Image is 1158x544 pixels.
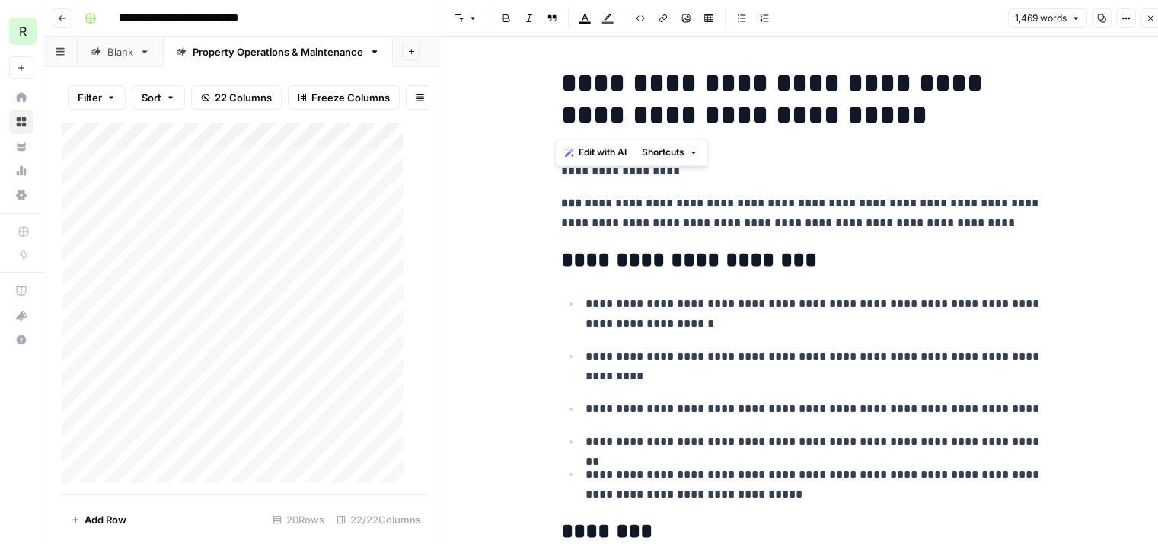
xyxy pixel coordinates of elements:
[215,90,272,105] span: 22 Columns
[288,85,400,110] button: Freeze Columns
[193,44,363,59] div: Property Operations & Maintenance
[1015,11,1067,25] span: 1,469 words
[9,328,33,352] button: Help + Support
[9,183,33,207] a: Settings
[9,158,33,183] a: Usage
[9,85,33,110] a: Home
[163,37,393,67] a: Property Operations & Maintenance
[311,90,390,105] span: Freeze Columns
[9,110,33,134] a: Browse
[579,146,627,159] span: Edit with AI
[9,12,33,50] button: Workspace: Re-Leased
[266,507,330,532] div: 20 Rows
[19,22,27,40] span: R
[78,90,102,105] span: Filter
[559,142,633,162] button: Edit with AI
[9,303,33,328] button: What's new?
[1008,8,1087,28] button: 1,469 words
[85,512,126,527] span: Add Row
[62,507,136,532] button: Add Row
[107,44,133,59] div: Blank
[330,507,427,532] div: 22/22 Columns
[642,146,684,159] span: Shortcuts
[68,85,126,110] button: Filter
[142,90,161,105] span: Sort
[191,85,282,110] button: 22 Columns
[132,85,185,110] button: Sort
[9,279,33,303] a: AirOps Academy
[10,304,33,327] div: What's new?
[78,37,163,67] a: Blank
[9,134,33,158] a: Your Data
[636,142,704,162] button: Shortcuts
